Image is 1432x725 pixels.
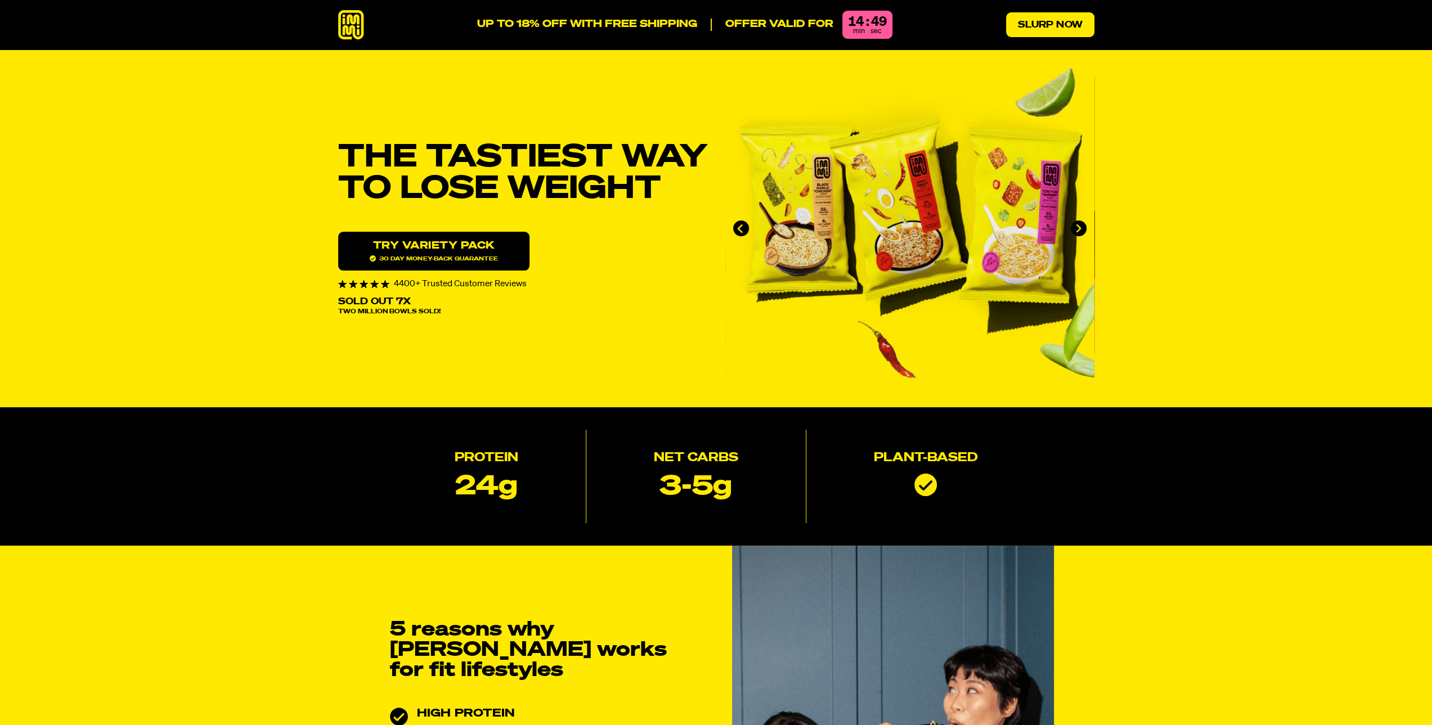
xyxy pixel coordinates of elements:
[417,708,689,719] h3: HIGH PROTEIN
[725,67,1094,389] li: 1 of 4
[6,673,119,719] iframe: Marketing Popup
[725,67,1094,389] div: immi slideshow
[853,28,865,35] span: min
[338,142,707,205] h1: THE TASTIEST WAY TO LOSE WEIGHT
[1071,220,1087,236] button: Next slide
[870,28,882,35] span: sec
[455,474,518,501] p: 24g
[390,620,671,681] h2: 5 reasons why [PERSON_NAME] works for fit lifestyles
[871,15,887,29] div: 49
[477,19,697,31] p: UP TO 18% OFF WITH FREE SHIPPING
[338,280,707,289] div: 4400+ Trusted Customer Reviews
[848,15,864,29] div: 14
[733,220,749,236] button: Go to last slide
[866,15,869,29] div: :
[1006,12,1094,37] a: Slurp Now
[874,452,978,465] h2: Plant-based
[370,255,498,262] span: 30 day money-back guarantee
[338,232,529,271] a: Try variety Pack30 day money-back guarantee
[711,19,833,31] p: Offer valid for
[659,474,732,501] p: 3-5g
[338,309,441,315] span: Two Million Bowls Sold!
[654,452,738,465] h2: Net Carbs
[338,298,411,307] p: Sold Out 7X
[455,452,518,465] h2: Protein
